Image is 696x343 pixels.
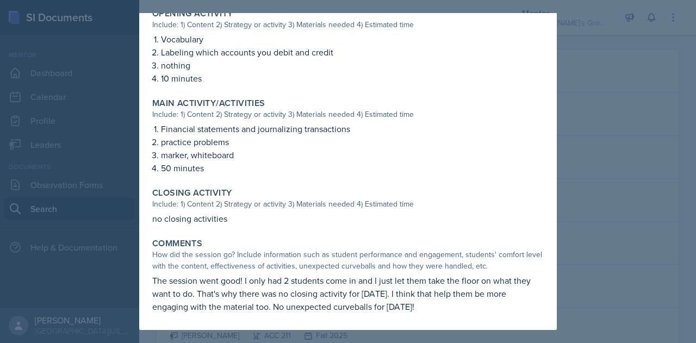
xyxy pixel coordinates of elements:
p: Financial statements and journalizing transactions [161,122,544,135]
p: The session went good! I only had 2 students come in and I just let them take the floor on what t... [152,274,544,313]
div: Include: 1) Content 2) Strategy or activity 3) Materials needed 4) Estimated time [152,109,544,120]
label: Comments [152,238,202,249]
p: 50 minutes [161,161,544,174]
div: How did the session go? Include information such as student performance and engagement, students'... [152,249,544,272]
p: practice problems [161,135,544,148]
div: Include: 1) Content 2) Strategy or activity 3) Materials needed 4) Estimated time [152,198,544,210]
label: Opening Activity [152,8,233,19]
p: no closing activities [152,212,544,225]
label: Main Activity/Activities [152,98,265,109]
p: marker, whiteboard [161,148,544,161]
label: Closing Activity [152,188,232,198]
p: 10 minutes [161,72,544,85]
div: Include: 1) Content 2) Strategy or activity 3) Materials needed 4) Estimated time [152,19,544,30]
p: Vocabulary [161,33,544,46]
p: Labeling which accounts you debit and credit [161,46,544,59]
p: nothing [161,59,544,72]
